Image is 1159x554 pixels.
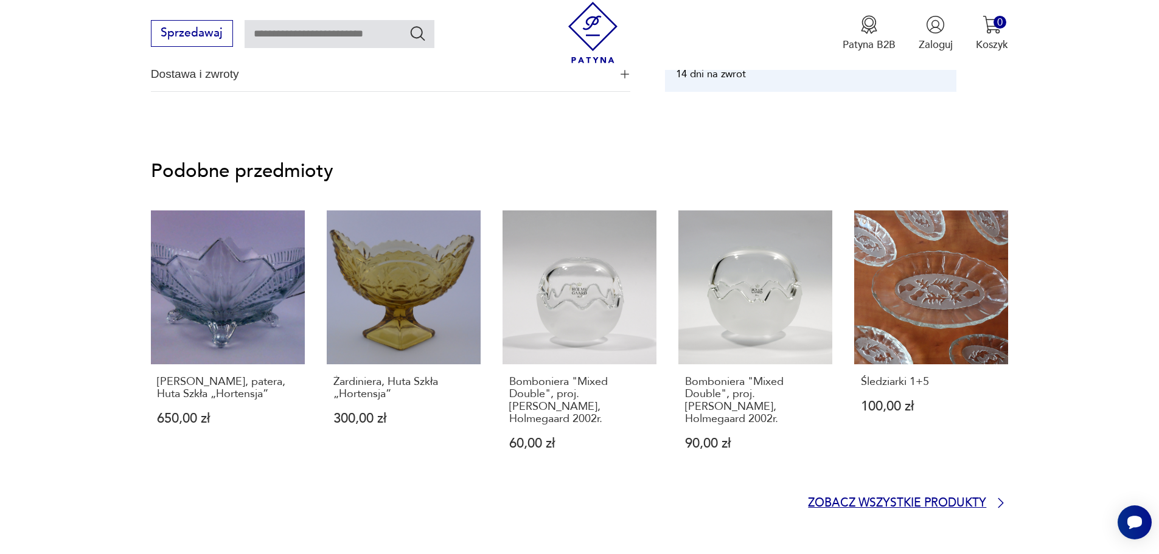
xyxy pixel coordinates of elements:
[976,15,1008,52] button: 0Koszyk
[919,15,953,52] button: Zaloguj
[509,376,650,426] p: Bomboniera "Mixed Double", proj. [PERSON_NAME], Holmegaard 2002r.
[157,412,298,425] p: 650,00 zł
[562,2,624,63] img: Patyna - sklep z meblami i dekoracjami vintage
[151,57,610,92] span: Dostawa i zwroty
[1118,505,1152,539] iframe: Smartsupp widget button
[919,38,953,52] p: Zaloguj
[854,210,1008,479] a: Śledziarki 1+5Śledziarki 1+5100,00 zł
[333,376,475,401] p: Żardiniera, Huta Szkła „Hortensja”
[327,210,481,479] a: Żardiniera, Huta Szkła „Hortensja”Żardiniera, Huta Szkła „Hortensja”300,00 zł
[843,38,896,52] p: Patyna B2B
[860,15,879,34] img: Ikona medalu
[151,162,1009,180] p: Podobne przedmioty
[333,412,475,425] p: 300,00 zł
[151,57,630,92] button: Ikona plusaDostawa i zwroty
[151,29,233,39] a: Sprzedawaj
[808,496,1008,510] a: Zobacz wszystkie produkty
[409,24,426,42] button: Szukaj
[861,400,1002,413] p: 100,00 zł
[157,376,298,401] p: [PERSON_NAME], patera, Huta Szkła „Hortensja”
[503,210,656,479] a: Bomboniera "Mixed Double", proj. Michael Bang, Holmegaard 2002r.Bomboniera "Mixed Double", proj. ...
[685,376,826,426] p: Bomboniera "Mixed Double", proj. [PERSON_NAME], Holmegaard 2002r.
[151,210,305,479] a: Misa szklana, patera, Huta Szkła „Hortensja”[PERSON_NAME], patera, Huta Szkła „Hortensja”650,00 zł
[151,20,233,47] button: Sprzedawaj
[926,15,945,34] img: Ikonka użytkownika
[976,38,1008,52] p: Koszyk
[983,15,1001,34] img: Ikona koszyka
[843,15,896,52] button: Patyna B2B
[843,15,896,52] a: Ikona medaluPatyna B2B
[621,70,629,78] img: Ikona plusa
[861,376,1002,388] p: Śledziarki 1+5
[676,67,746,81] li: 14 dni na zwrot
[678,210,832,479] a: Bomboniera "Mixed Double", proj. Michael Bang, Holmegaard 2002r.Bomboniera "Mixed Double", proj. ...
[685,437,826,450] p: 90,00 zł
[808,499,986,508] p: Zobacz wszystkie produkty
[509,437,650,450] p: 60,00 zł
[994,16,1006,29] div: 0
